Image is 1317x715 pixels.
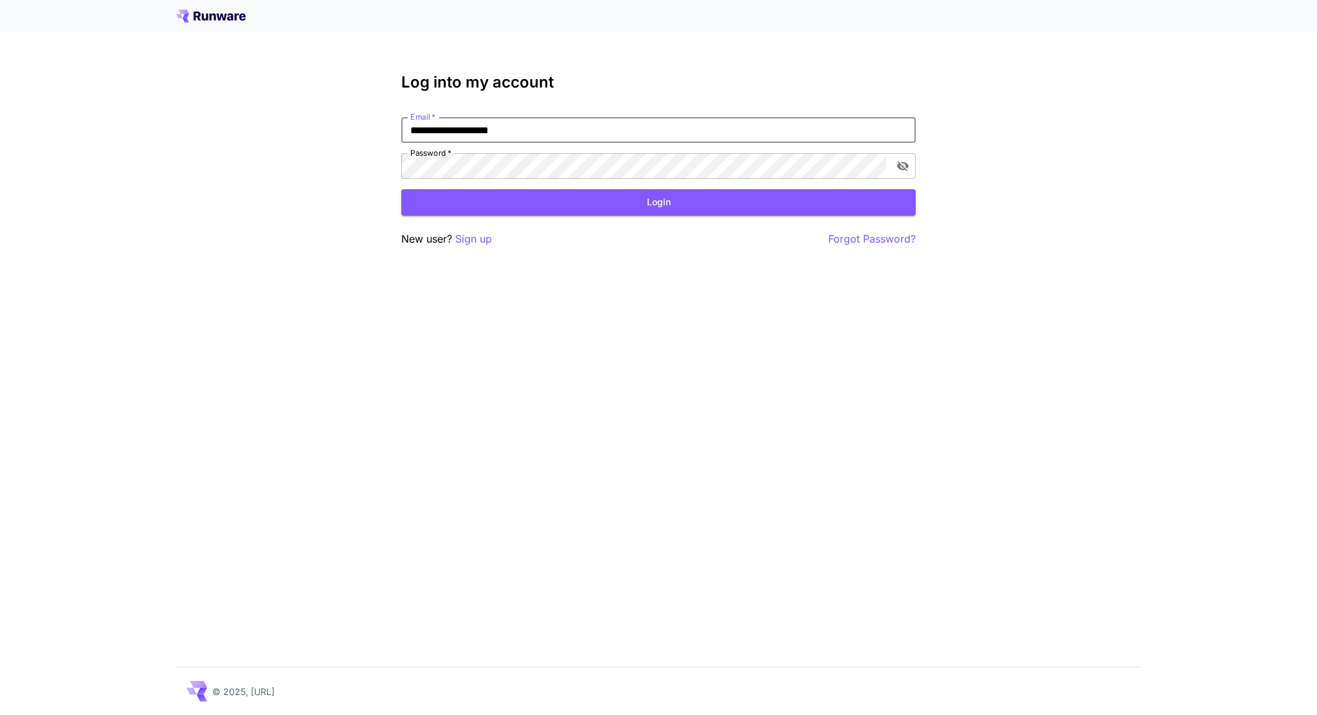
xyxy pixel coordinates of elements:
[828,231,916,247] button: Forgot Password?
[891,154,914,178] button: toggle password visibility
[212,685,275,698] p: © 2025, [URL]
[401,189,916,216] button: Login
[410,111,435,122] label: Email
[401,73,916,91] h3: Log into my account
[455,231,492,247] button: Sign up
[401,231,492,247] p: New user?
[410,147,451,158] label: Password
